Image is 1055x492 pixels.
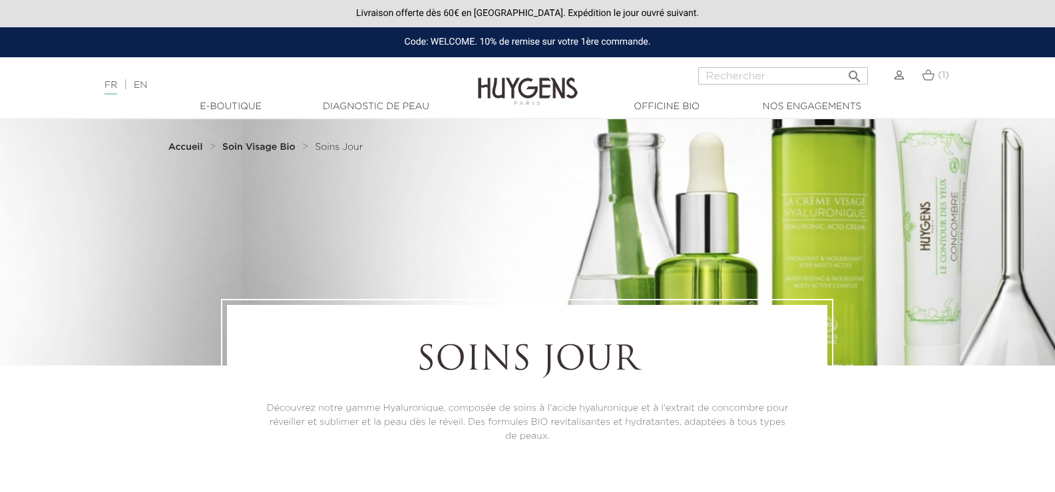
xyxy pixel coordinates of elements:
strong: Soin Visage Bio [222,142,296,152]
a: FR [105,81,117,95]
strong: Accueil [168,142,203,152]
h1: Soins Jour [264,342,791,381]
a: Accueil [168,142,206,152]
a: EN [134,81,147,90]
a: Nos engagements [745,100,879,114]
p: Découvrez notre gamme Hyaluronique, composée de soins à l'acide hyaluronique et à l'extrait de co... [264,401,791,443]
a: Diagnostic de peau [310,100,443,114]
div: | [98,77,429,93]
a: Soin Visage Bio [222,142,299,152]
a: E-Boutique [164,100,298,114]
button:  [843,63,867,81]
a: Soins Jour [315,142,363,152]
a: Officine Bio [600,100,734,114]
i:  [847,65,863,81]
a: (1) [922,70,949,81]
input: Rechercher [698,67,868,85]
span: (1) [938,71,949,80]
img: Huygens [478,56,578,107]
